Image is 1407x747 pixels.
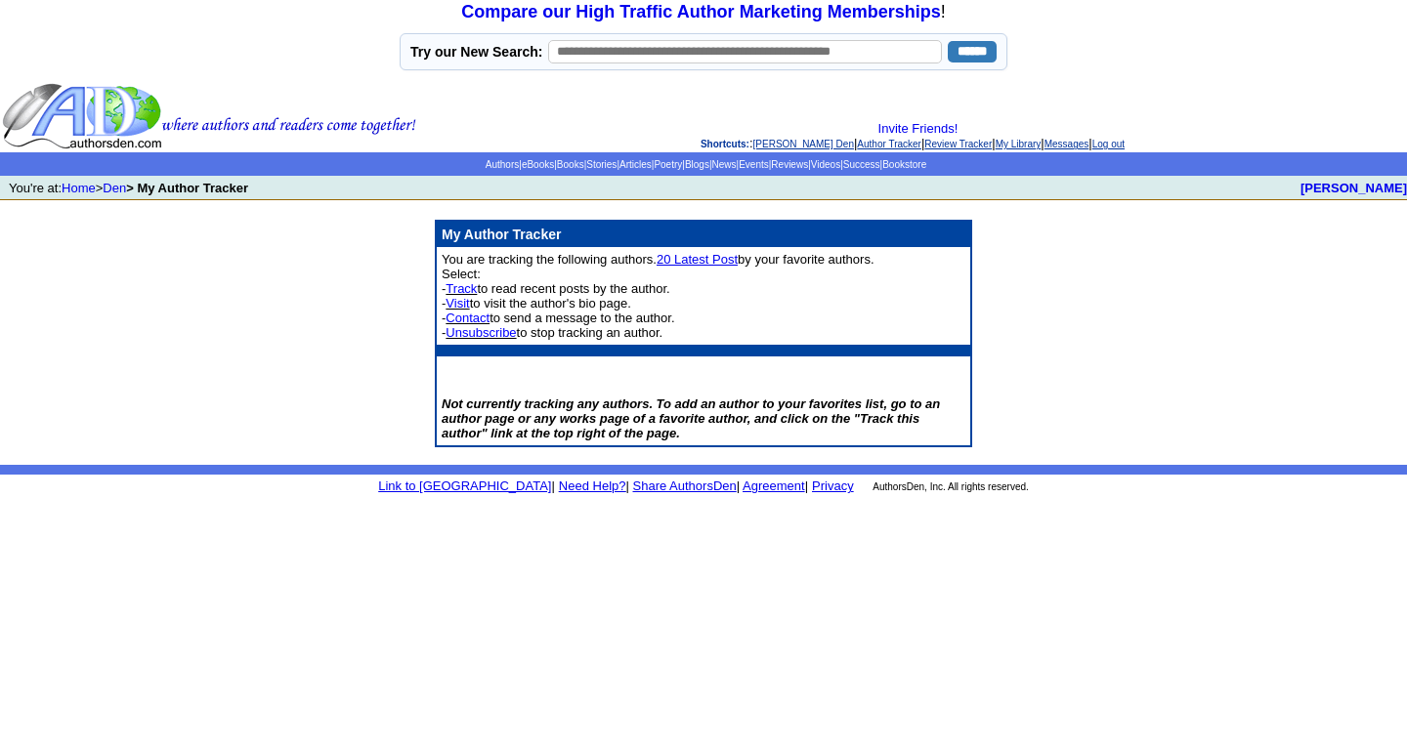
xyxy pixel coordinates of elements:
[420,121,1405,150] div: : | | | | |
[9,181,248,195] font: You're at: >
[996,139,1042,149] a: My Library
[701,139,749,149] span: Shortcuts:
[378,478,551,493] a: Link to [GEOGRAPHIC_DATA]
[1300,181,1407,195] a: [PERSON_NAME]
[882,159,926,170] a: Bookstore
[843,159,880,170] a: Success
[126,181,248,195] b: > My Author Tracker
[1092,139,1125,149] a: Log out
[461,2,945,21] font: !
[654,159,682,170] a: Poetry
[878,121,959,136] a: Invite Friends!
[743,478,805,493] a: Agreement
[740,478,808,493] font: |
[619,159,652,170] a: Articles
[2,82,416,150] img: header_logo2.gif
[737,478,740,493] font: |
[739,159,769,170] a: Events
[446,281,477,296] font: Track
[857,139,921,149] a: Author Tracker
[442,396,940,440] font: Not currently tracking any authors. To add an author to your favorites list, go to an author page...
[753,139,854,149] a: [PERSON_NAME] Den
[446,296,469,311] font: Visit
[461,2,940,21] a: Compare our High Traffic Author Marketing Memberships
[873,481,1029,492] font: AuthorsDen, Inc. All rights reserved.
[442,252,874,340] font: You are tracking the following authors. by your favorite authors. Select: - to read recent posts ...
[551,478,554,493] font: |
[62,181,96,195] a: Home
[633,478,737,493] a: Share AuthorsDen
[712,159,737,170] a: News
[1045,139,1089,149] a: Messages
[446,311,490,325] font: Contact
[811,159,840,170] a: Videos
[557,159,584,170] a: Books
[446,325,516,340] font: Unsubscribe
[586,159,617,170] a: Stories
[559,478,626,493] a: Need Help?
[442,350,444,352] img: shim.gif
[486,159,519,170] a: Authors
[410,44,542,60] label: Try our New Search:
[657,252,738,267] a: 20 Latest Post
[442,227,965,242] p: My Author Tracker
[812,478,854,493] a: Privacy
[685,159,709,170] a: Blogs
[522,159,554,170] a: eBooks
[103,181,126,195] a: Den
[625,478,628,493] font: |
[771,159,808,170] a: Reviews
[924,139,992,149] a: Review Tracker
